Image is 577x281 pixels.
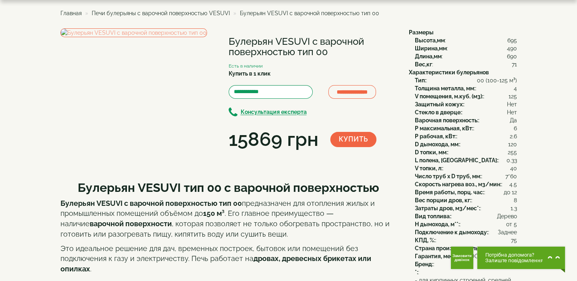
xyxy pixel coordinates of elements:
div: : [415,164,517,172]
div: : [415,116,517,124]
b: D дымохода, мм: [415,141,460,147]
div: : [415,140,517,148]
p: предназначен для отопления жилых и промышленных помещений объёмом до . Его главное преимущество —... [60,198,397,239]
span: 125 [509,92,517,100]
span: 6 [514,124,517,132]
span: 255 [508,148,517,156]
span: 490 [507,44,517,52]
b: Консультация експерта [241,109,307,116]
span: Нет [507,108,517,116]
b: L полена, [GEOGRAPHIC_DATA]: [415,157,498,163]
b: Число труб x D труб, мм: [415,173,481,179]
div: : [415,204,517,212]
b: Затраты дров, м3/мес*: [415,205,480,211]
b: Вес порции дров, кг: [415,197,471,203]
button: Get Call button [451,247,473,269]
span: Заднее [498,228,517,236]
div: : [415,132,517,140]
small: Есть в наличии [229,63,263,69]
strong: 150 м³ [203,209,225,217]
b: V топки, л: [415,165,442,171]
b: Тип: [415,77,426,84]
div: : [415,228,517,236]
div: : [415,252,517,260]
div: : [415,60,517,68]
a: Печи булерьяны с варочной поверхностью VESUVI [92,10,230,16]
b: Варочная поверхность: [415,117,478,124]
div: : [415,220,517,228]
div: : [415,196,517,204]
b: P максимальная, кВт: [415,125,473,132]
span: Дерево [497,212,517,220]
span: 4 [514,84,517,92]
button: Chat button [477,247,565,269]
img: Булерьян VESUVI с варочной поверхностью тип 00 [60,28,207,37]
span: 695 [507,36,517,44]
div: : [415,100,517,108]
div: : [415,52,517,60]
div: : [415,36,517,44]
b: КПД, %: [415,237,435,243]
b: Гарантия, мес: [415,253,455,259]
div: : [415,244,517,252]
b: Размеры [409,29,434,36]
div: : [415,268,517,276]
b: Стекло в дверце: [415,109,462,116]
div: : [415,156,517,164]
b: Характеристики булерьянов [409,69,489,76]
div: : [415,188,517,196]
button: Купить [330,132,376,147]
p: Это идеальное решение для дач, временных построек, бытовок или помещений без подключения к газу и... [60,243,397,274]
b: Подключение к дымоходу: [415,229,488,235]
strong: Булерьян VESUVI с варочной поверхностью тип 00 [60,199,242,207]
b: Длина,мм [415,53,442,60]
b: Толщина металла, мм: [415,85,475,92]
div: : [415,76,517,84]
span: 2.6 [510,132,517,140]
div: : [415,180,517,188]
div: : [415,92,517,100]
span: 1.3 [511,204,517,212]
span: Нет [507,100,517,108]
span: 8 [514,196,517,204]
b: Вес,кг [415,61,432,68]
span: до 12 [504,188,517,196]
label: Купить в 1 клик [229,70,271,78]
b: Булерьян VESUVI тип 00 с варочной поверхностью [78,181,379,195]
h1: Булерьян VESUVI с варочной поверхностью тип 00 [229,36,397,58]
b: H дымохода, м**: [415,221,460,227]
a: Главная [60,10,82,16]
span: 0.33 [507,156,517,164]
span: Да [510,116,517,124]
b: Время работы, порц. час: [415,189,484,195]
div: : [415,148,517,156]
span: Замовити дзвінок [452,254,472,262]
span: 690 [507,52,517,60]
div: : [415,108,517,116]
div: 15869 грн [229,126,318,153]
div: : [415,44,517,52]
span: Потрібна допомога? [485,252,543,258]
span: Залиште повідомлення [485,258,543,263]
b: Защитный кожух: [415,101,464,108]
span: 40 [510,164,517,172]
span: 00 (100-125 м³) [477,76,517,84]
span: Булерьян VESUVI с варочной поверхностью тип 00 [240,10,379,16]
strong: варочной поверхности [90,219,172,228]
b: Бренд: [415,261,433,267]
b: Страна производитель: [415,245,479,251]
span: 120 [508,140,517,148]
b: Скорость нагрева воз., м3/мин: [415,181,501,187]
div: : [415,84,517,92]
div: : [415,260,517,268]
div: : [415,236,517,244]
b: D топки, мм: [415,149,448,155]
div: : [415,124,517,132]
div: : [415,172,517,180]
b: P рабочая, кВт: [415,133,456,140]
span: 4.5 [509,180,517,188]
span: от 5 [506,220,517,228]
